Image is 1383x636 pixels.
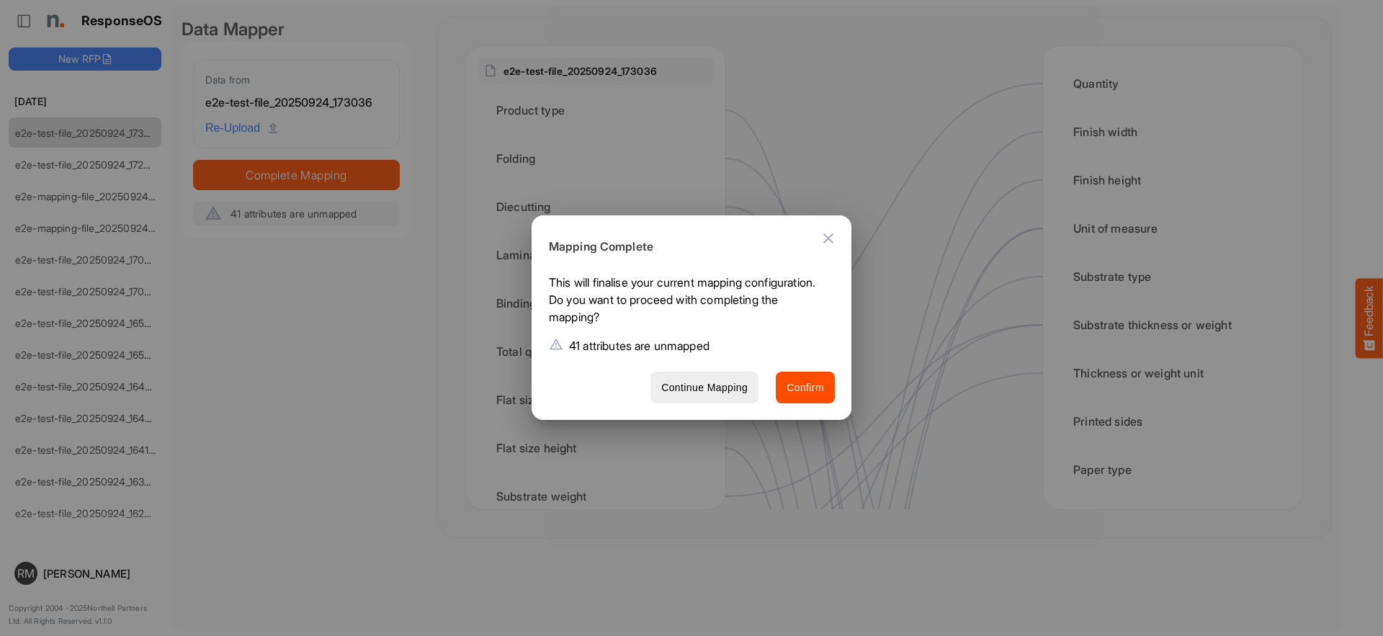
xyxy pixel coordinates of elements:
span: Confirm [787,379,824,397]
button: Close dialog [811,221,846,256]
p: This will finalise your current mapping configuration. Do you want to proceed with completing the... [549,274,823,331]
h6: Mapping Complete [549,238,823,256]
p: 41 attributes are unmapped [569,337,710,354]
button: Continue Mapping [650,372,758,404]
span: Continue Mapping [661,379,748,397]
button: Confirm [776,372,835,404]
